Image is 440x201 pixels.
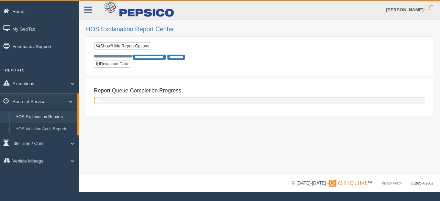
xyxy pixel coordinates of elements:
[94,60,130,68] button: Download Data
[411,181,433,185] span: v. 2025.4.2063
[86,26,433,33] h2: HOS Explanation Report Center
[381,181,402,185] a: Privacy Policy
[12,123,77,135] a: HOS Violation Audit Reports
[329,180,367,187] img: Gridline
[12,111,77,123] a: HOS Explanation Reports
[94,42,151,50] a: Show/Hide Report Options
[292,180,433,187] div: © [DATE]-[DATE] - ™
[94,88,425,94] h4: Report Queue Completion Progress:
